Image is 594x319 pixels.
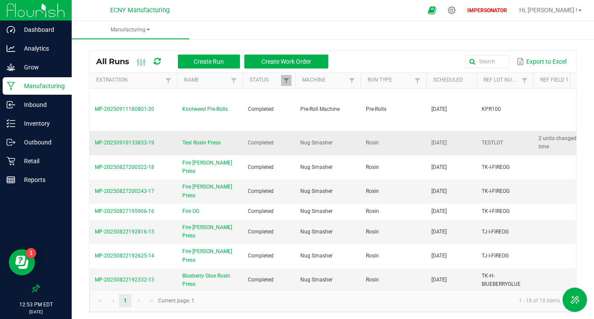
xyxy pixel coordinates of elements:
[250,77,281,84] a: StatusSortable
[433,77,473,84] a: ScheduledSortable
[182,247,237,264] span: Fire [PERSON_NAME] Press
[482,253,509,259] span: TJ-I-FIREOG
[465,55,509,68] input: Search
[482,188,510,194] span: TK-I-FIREOG
[248,277,274,283] span: Completed
[482,164,510,170] span: TK-I-FIREOG
[15,118,68,129] p: Inventory
[95,229,154,235] span: MP-20250822192816-15
[431,106,447,112] span: [DATE]
[26,248,36,258] iframe: Resource center unread badge
[7,100,15,109] inline-svg: Inbound
[182,159,237,175] span: Fire [PERSON_NAME] Press
[15,81,68,91] p: Manufacturing
[178,55,240,69] button: Create Run
[482,140,503,146] span: TESTLOT
[464,7,511,14] p: IMPERSONATOR
[446,6,457,14] div: Manage settings
[431,253,447,259] span: [DATE]
[261,58,311,65] span: Create Work Order
[248,164,274,170] span: Completed
[72,26,189,34] span: Manufacturing
[366,140,379,146] span: Rosin
[9,249,35,275] iframe: Resource center
[248,188,274,194] span: Completed
[368,77,412,84] a: Run TypeSortable
[248,208,274,214] span: Completed
[182,139,221,147] span: Test Rosin Press
[366,164,379,170] span: Rosin
[431,208,447,214] span: [DATE]
[347,75,357,86] a: Filter
[482,273,521,287] span: TK-H-BlUEBERRYGLUE
[15,137,68,147] p: Outbound
[95,106,154,112] span: MP-20250911180801-20
[482,106,501,112] span: KPR100
[563,288,587,312] button: Toggle Menu
[431,229,447,235] span: [DATE]
[300,188,333,194] span: Nug Smasher
[412,75,423,86] a: Filter
[15,43,68,54] p: Analytics
[538,135,577,150] span: 2 units changed time
[366,277,379,283] span: Rosin
[119,294,132,307] a: Page 1
[15,156,68,166] p: Retail
[366,106,386,112] span: Pre-Rolls
[182,183,237,199] span: Fire [PERSON_NAME] Press
[422,2,442,19] span: Open Ecommerce Menu
[519,7,577,14] span: Hi, [PERSON_NAME] !
[229,75,239,86] a: Filter
[7,138,15,147] inline-svg: Outbound
[15,24,68,35] p: Dashboard
[72,21,189,39] a: Manufacturing
[482,229,509,235] span: TJ-I-FIREOG
[300,140,333,146] span: Nug Smasher
[366,253,379,259] span: Rosin
[95,253,154,259] span: MP-20250822192625-14
[96,54,335,69] div: All Runs
[366,188,379,194] span: Rosin
[182,272,237,288] span: Blueberry Glue Rosin Press
[95,188,154,194] span: MP-20250827200243-17
[300,253,333,259] span: Nug Smasher
[184,77,228,84] a: NameSortable
[96,77,163,84] a: ExtractionSortable
[514,54,569,69] button: Export to Excel
[431,277,447,283] span: [DATE]
[182,207,199,216] span: Fire OG
[163,75,174,86] a: Filter
[95,277,154,283] span: MP-20250822192332-13
[300,164,333,170] span: Nug Smasher
[7,44,15,53] inline-svg: Analytics
[194,58,224,65] span: Create Run
[95,140,154,146] span: MP-20250910133833-19
[248,106,274,112] span: Completed
[281,75,292,86] a: Filter
[4,309,68,315] p: [DATE]
[7,63,15,72] inline-svg: Grow
[519,75,530,86] a: Filter
[431,164,447,170] span: [DATE]
[302,77,346,84] a: MachineSortable
[7,175,15,184] inline-svg: Reports
[431,188,447,194] span: [DATE]
[300,277,333,283] span: Nug Smasher
[4,301,68,309] p: 12:53 PM EDT
[300,229,333,235] span: Nug Smasher
[31,284,40,293] label: Pin the sidebar to full width on large screens
[15,62,68,72] p: Grow
[182,223,237,240] span: Fire [PERSON_NAME] Press
[90,290,576,312] kendo-pager: Current page: 1
[7,82,15,90] inline-svg: Manufacturing
[366,229,379,235] span: Rosin
[15,175,68,185] p: Reports
[95,164,154,170] span: MP-20250827200522-18
[248,140,274,146] span: Completed
[110,7,170,14] span: ECNY Manufacturing
[366,208,379,214] span: Rosin
[248,253,274,259] span: Completed
[244,55,328,69] button: Create Work Order
[7,25,15,34] inline-svg: Dashboard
